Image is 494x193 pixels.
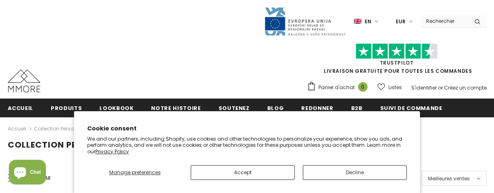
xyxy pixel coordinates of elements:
[87,124,407,133] h2: Cookie consent
[318,83,355,92] span: Panier d'achat
[219,104,250,112] span: soutenez
[301,99,333,117] a: Redonner
[151,99,201,117] a: Notre histoire
[191,165,295,180] button: Accept
[388,83,402,92] span: Listes
[358,82,368,92] span: 0
[8,139,136,150] span: Collection personnalisée
[303,165,407,180] button: Decline
[7,160,48,186] inbox-online-store-chat: Shopify online store chat
[301,104,333,112] span: Redonner
[264,18,346,25] a: Javni Razpis
[151,104,201,112] span: Notre histoire
[377,80,402,94] a: Listes
[87,136,407,155] p: We and our partners, including Shopify, use cookies and other technologies to personalize your ex...
[307,47,487,74] span: LIVRAISON GRATUITE POUR TOUTES LES COMMANDES
[365,18,371,26] span: en
[8,70,41,92] img: Cas MMORE
[380,99,442,117] a: Suivi de commande
[51,99,82,117] a: Produits
[99,104,133,112] span: Lookbook
[267,104,284,112] span: Blog
[34,125,95,132] a: Collection personnalisée
[51,104,82,112] span: Produits
[219,99,250,117] a: soutenez
[264,7,346,36] img: Javni Razpis
[411,84,437,91] a: S'identifier
[8,124,26,134] a: Accueil
[8,104,34,112] span: Accueil
[267,99,284,117] a: Blog
[428,175,470,183] span: Meilleures ventes
[396,18,406,26] span: EUR
[354,18,361,25] img: i-lang-1.png
[444,84,487,91] a: Créez un compte
[421,15,468,27] input: Search Site
[8,99,34,117] a: Accueil
[380,104,442,112] span: Suivi de commande
[307,81,372,94] a: Panier d'achat 0
[438,84,443,91] span: or
[95,148,129,155] a: Privacy Policy
[356,43,438,59] img: Faites confiance aux étoiles pilotes
[99,99,133,117] a: Lookbook
[109,169,161,176] span: Manage preferences
[87,165,183,180] button: Manage preferences
[351,104,363,112] span: B2B
[380,59,414,66] a: TrustPilot
[351,99,363,117] a: B2B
